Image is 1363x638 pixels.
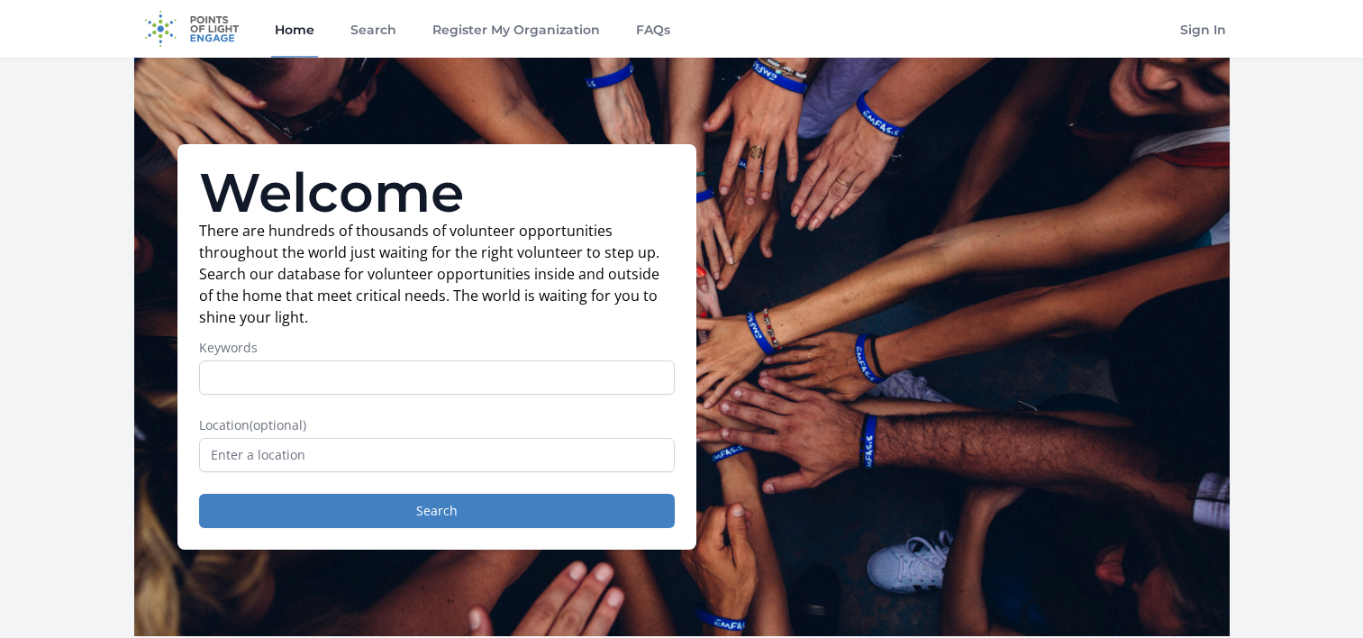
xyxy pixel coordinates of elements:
[199,166,675,220] h1: Welcome
[199,494,675,528] button: Search
[250,416,306,433] span: (optional)
[199,438,675,472] input: Enter a location
[199,416,675,434] label: Location
[199,339,675,357] label: Keywords
[199,220,675,328] p: There are hundreds of thousands of volunteer opportunities throughout the world just waiting for ...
